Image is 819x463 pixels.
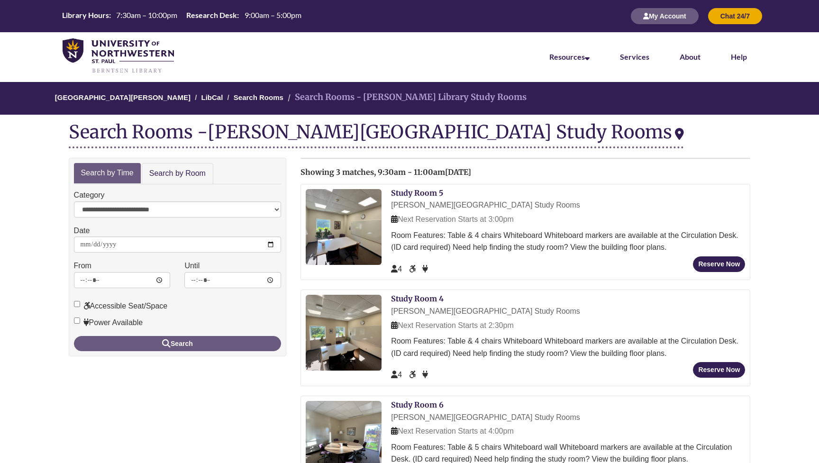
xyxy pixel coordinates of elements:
[74,300,168,312] label: Accessible Seat/Space
[69,82,751,115] nav: Breadcrumb
[74,225,90,237] label: Date
[422,371,428,379] span: Power Available
[409,265,418,273] span: Accessible Seat/Space
[55,93,191,101] a: [GEOGRAPHIC_DATA][PERSON_NAME]
[74,336,282,351] button: Search
[391,335,745,359] div: Room Features: Table & 4 chairs Whiteboard Whiteboard markers are available at the Circulation De...
[391,411,745,424] div: [PERSON_NAME][GEOGRAPHIC_DATA] Study Rooms
[116,10,177,19] span: 7:30am – 10:00pm
[391,199,745,211] div: [PERSON_NAME][GEOGRAPHIC_DATA] Study Rooms
[391,215,514,223] span: Next Reservation Starts at 3:00pm
[631,12,699,20] a: My Account
[409,371,418,379] span: Accessible Seat/Space
[708,12,762,20] a: Chat 24/7
[391,265,402,273] span: The capacity of this space
[300,168,750,177] h2: Showing 3 matches
[69,122,684,148] div: Search Rooms -
[58,10,305,21] table: Hours Today
[391,305,745,318] div: [PERSON_NAME][GEOGRAPHIC_DATA] Study Rooms
[391,188,443,198] a: Study Room 5
[693,256,745,272] button: Reserve Now
[391,229,745,254] div: Room Features: Table & 4 chairs Whiteboard Whiteboard markers are available at the Circulation De...
[693,362,745,378] button: Reserve Now
[391,371,402,379] span: The capacity of this space
[731,52,747,61] a: Help
[234,93,283,101] a: Search Rooms
[680,52,701,61] a: About
[74,318,80,324] input: Power Available
[391,427,514,435] span: Next Reservation Starts at 4:00pm
[422,265,428,273] span: Power Available
[74,163,141,183] a: Search by Time
[74,301,80,307] input: Accessible Seat/Space
[184,260,200,272] label: Until
[142,163,213,184] a: Search by Room
[391,400,444,409] a: Study Room 6
[182,10,240,20] th: Research Desk:
[74,317,143,329] label: Power Available
[58,10,305,22] a: Hours Today
[63,38,174,74] img: UNWSP Library Logo
[74,189,105,201] label: Category
[245,10,301,19] span: 9:00am – 5:00pm
[631,8,699,24] button: My Account
[620,52,649,61] a: Services
[306,295,382,371] img: Study Room 4
[201,93,223,101] a: LibCal
[74,260,91,272] label: From
[391,294,444,303] a: Study Room 4
[208,120,684,143] div: [PERSON_NAME][GEOGRAPHIC_DATA] Study Rooms
[58,10,112,20] th: Library Hours:
[391,321,514,329] span: Next Reservation Starts at 2:30pm
[374,167,471,177] span: , 9:30am - 11:00am[DATE]
[285,91,527,104] li: Search Rooms - [PERSON_NAME] Library Study Rooms
[549,52,590,61] a: Resources
[708,8,762,24] button: Chat 24/7
[306,189,382,265] img: Study Room 5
